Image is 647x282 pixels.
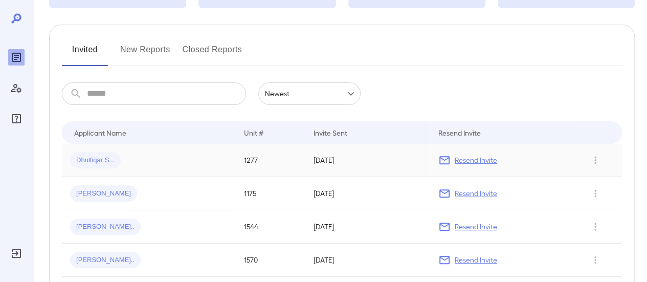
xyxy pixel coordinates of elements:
button: Invited [62,41,108,66]
div: Applicant Name [74,126,126,139]
div: Unit # [244,126,263,139]
div: Reports [8,49,25,66]
div: Newest [258,82,361,105]
td: 1175 [236,177,305,210]
td: 1570 [236,244,305,277]
td: [DATE] [305,244,430,277]
button: Row Actions [587,185,604,202]
button: Closed Reports [183,41,242,66]
button: Row Actions [587,219,604,235]
div: FAQ [8,111,25,127]
td: 1544 [236,210,305,244]
p: Resend Invite [455,155,497,165]
p: Resend Invite [455,188,497,199]
td: 1277 [236,144,305,177]
button: Row Actions [587,152,604,168]
td: [DATE] [305,144,430,177]
div: Resend Invite [438,126,481,139]
button: Row Actions [587,252,604,268]
span: Dhulfiqar S... [70,156,121,165]
div: Log Out [8,245,25,262]
td: [DATE] [305,210,430,244]
p: Resend Invite [455,222,497,232]
span: [PERSON_NAME].. [70,255,141,265]
span: [PERSON_NAME].. [70,222,141,232]
span: [PERSON_NAME] [70,189,137,199]
button: New Reports [120,41,170,66]
td: [DATE] [305,177,430,210]
p: Resend Invite [455,255,497,265]
div: Manage Users [8,80,25,96]
div: Invite Sent [313,126,347,139]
